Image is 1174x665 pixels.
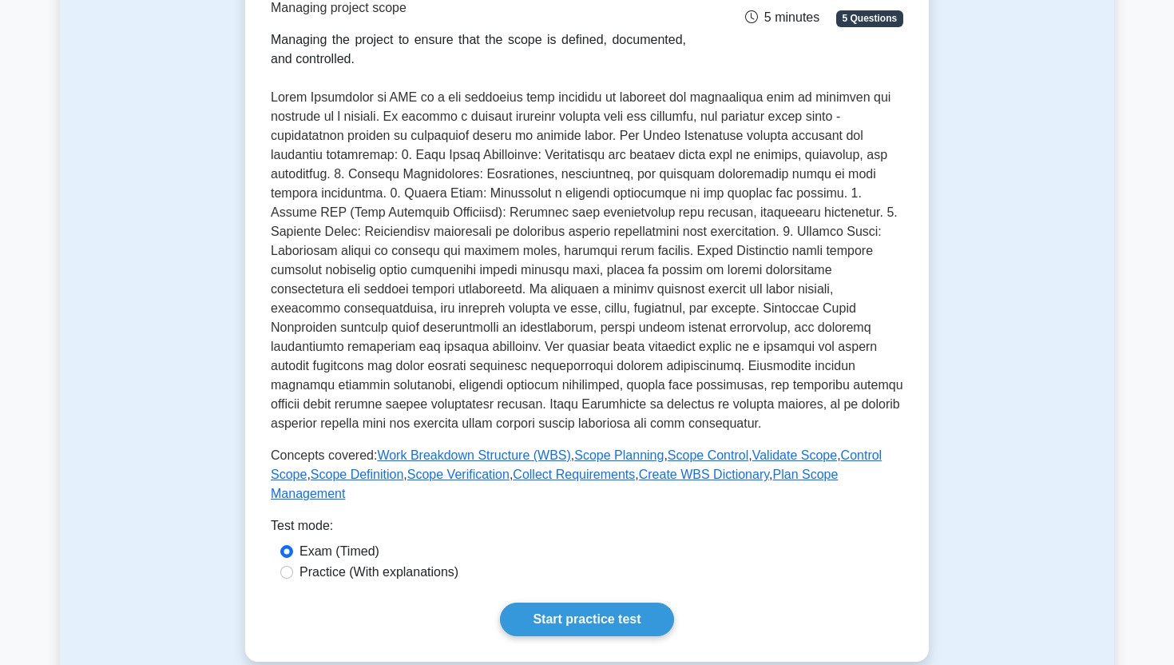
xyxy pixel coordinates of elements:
a: Create WBS Dictionary [639,468,769,481]
span: 5 minutes [745,10,819,24]
a: Scope Planning [574,448,664,462]
a: Scope Control [668,448,748,462]
a: Start practice test [500,603,673,636]
p: Concepts covered: , , , , , , , , , [271,446,903,504]
a: Collect Requirements [513,468,635,481]
label: Exam (Timed) [299,542,379,561]
a: Scope Verification [407,468,510,481]
a: Scope Definition [311,468,404,481]
span: 5 Questions [836,10,903,26]
a: Validate Scope [752,448,837,462]
div: Test mode: [271,516,903,542]
label: Practice (With explanations) [299,563,458,582]
p: Lorem Ipsumdolor si AME co a eli seddoeius temp incididu ut laboreet dol magnaaliqua enim ad mini... [271,88,903,433]
a: Work Breakdown Structure (WBS) [377,448,570,462]
div: Managing the project to ensure that the scope is defined, documented, and controlled. [271,30,686,69]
